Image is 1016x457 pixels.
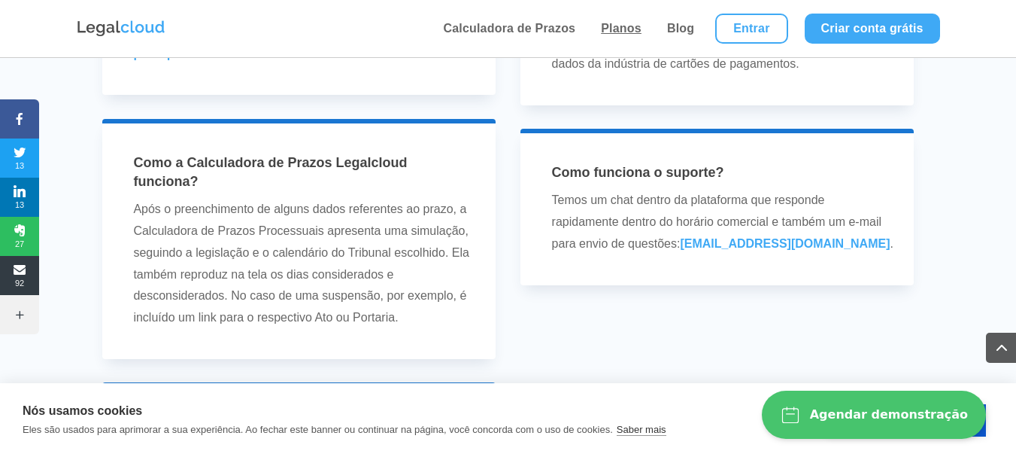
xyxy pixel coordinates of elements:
a: acessá-los por aqui. [133,26,466,60]
a: Saber mais [617,424,666,436]
a: [EMAIL_ADDRESS][DOMAIN_NAME] [680,237,890,250]
p: Após o preenchimento de alguns dados referentes ao prazo, a Calculadora de Prazos Processuais apr... [133,199,475,329]
p: Eles são usados para aprimorar a sua experiência. Ao fechar este banner ou continuar na página, v... [23,424,613,435]
a: Entrar [715,14,787,44]
p: Temos um chat dentro da plataforma que responde rapidamente dentro do horário comercial e também ... [552,190,894,254]
a: Criar conta grátis [805,14,940,44]
strong: acessá-los por aqui [133,26,466,60]
img: Logo da Legalcloud [76,19,166,38]
strong: Nós usamos cookies [23,404,142,417]
span: Como a Calculadora de Prazos Legalcloud funciona? [133,155,407,189]
span: Como funciona o suporte? [552,165,724,180]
